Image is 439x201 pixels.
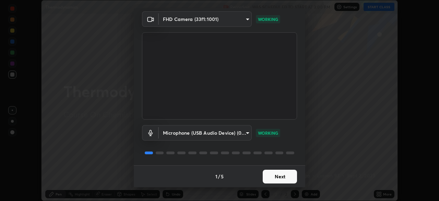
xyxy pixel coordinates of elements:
p: WORKING [258,130,278,136]
button: Next [263,170,297,183]
h4: / [218,173,220,180]
p: WORKING [258,16,278,22]
h4: 1 [215,173,217,180]
div: FHD Camera (33f1:1001) [159,125,252,141]
h4: 5 [221,173,224,180]
div: FHD Camera (33f1:1001) [159,11,252,27]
